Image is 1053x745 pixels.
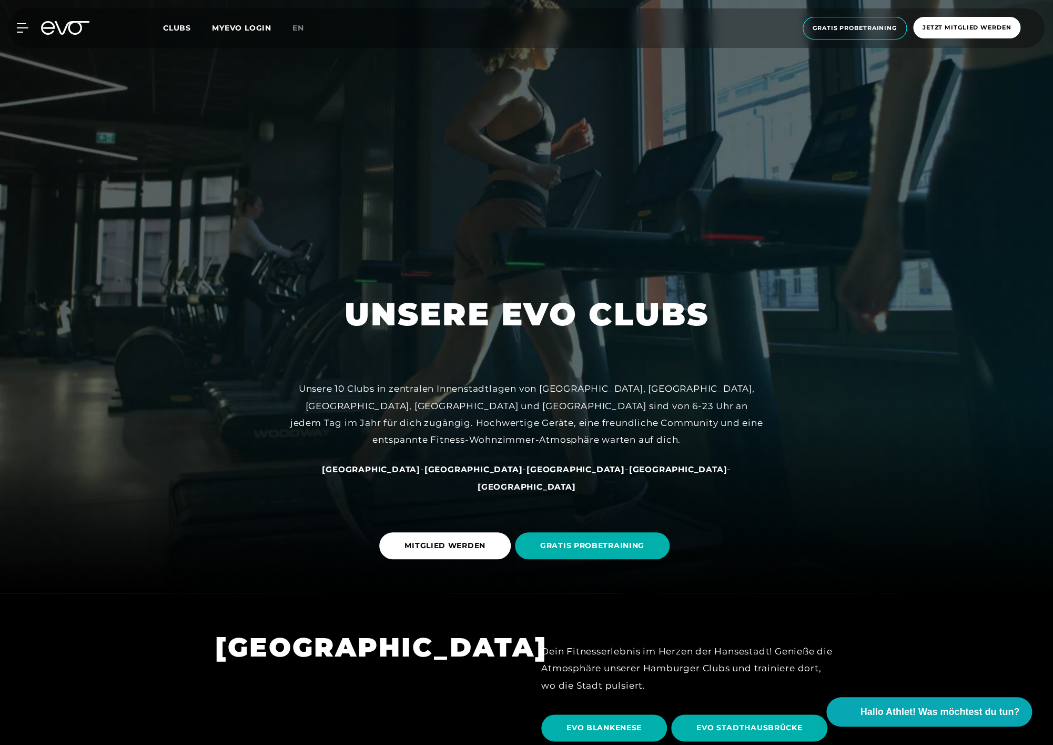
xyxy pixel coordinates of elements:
[826,697,1032,727] button: Hallo Athlet! Was möchtest du tun?
[292,22,317,34] a: en
[404,540,485,551] span: MITGLIED WERDEN
[424,464,523,474] a: [GEOGRAPHIC_DATA]
[910,17,1024,39] a: Jetzt Mitglied werden
[566,722,642,733] span: EVO BLANKENESE
[515,524,674,567] a: GRATIS PROBETRAINING
[290,380,763,448] div: Unsere 10 Clubs in zentralen Innenstadtlagen von [GEOGRAPHIC_DATA], [GEOGRAPHIC_DATA], [GEOGRAPHI...
[290,461,763,495] div: - - - -
[923,23,1011,32] span: Jetzt Mitglied werden
[799,17,910,39] a: Gratis Probetraining
[813,24,897,33] span: Gratis Probetraining
[379,524,515,567] a: MITGLIED WERDEN
[860,705,1019,719] span: Hallo Athlet! Was möchtest du tun?
[212,23,271,33] a: MYEVO LOGIN
[215,630,512,664] h1: [GEOGRAPHIC_DATA]
[629,464,727,474] a: [GEOGRAPHIC_DATA]
[322,464,420,474] a: [GEOGRAPHIC_DATA]
[163,23,212,33] a: Clubs
[478,481,576,492] a: [GEOGRAPHIC_DATA]
[696,722,802,733] span: EVO STADTHAUSBRÜCKE
[526,464,625,474] a: [GEOGRAPHIC_DATA]
[541,643,838,694] div: Dein Fitnesserlebnis im Herzen der Hansestadt! Genieße die Atmosphäre unserer Hamburger Clubs und...
[540,540,644,551] span: GRATIS PROBETRAINING
[292,23,304,33] span: en
[345,294,709,335] h1: UNSERE EVO CLUBS
[163,23,191,33] span: Clubs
